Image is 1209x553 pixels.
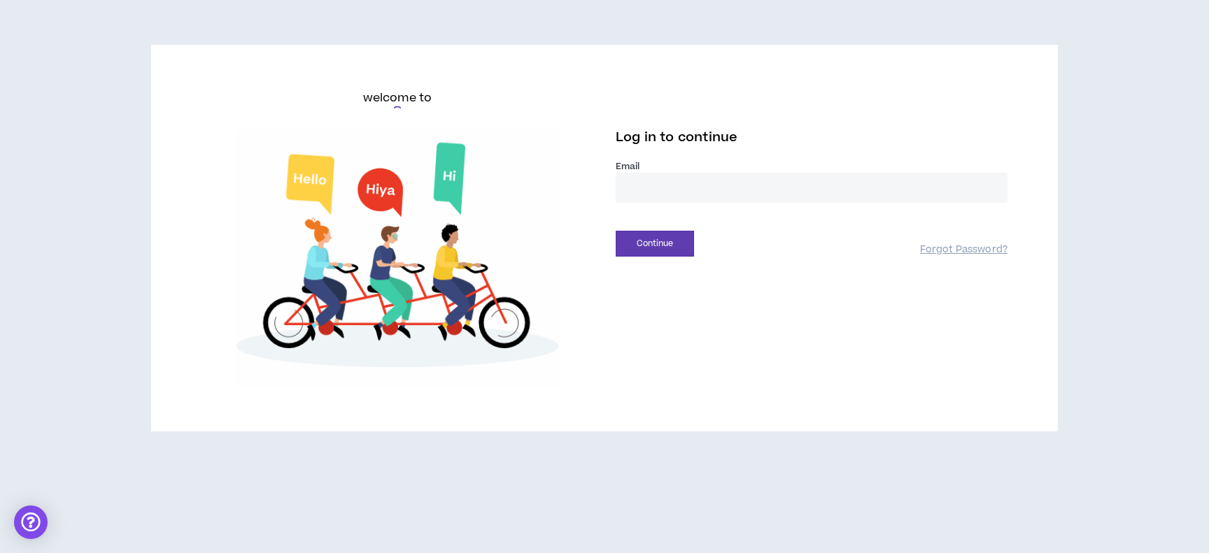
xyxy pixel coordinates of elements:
[201,130,593,387] img: Welcome to Wripple
[616,231,694,257] button: Continue
[616,160,1007,173] label: Email
[363,89,432,106] h6: welcome to
[616,129,737,146] span: Log in to continue
[920,243,1007,257] a: Forgot Password?
[14,505,48,539] div: Open Intercom Messenger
